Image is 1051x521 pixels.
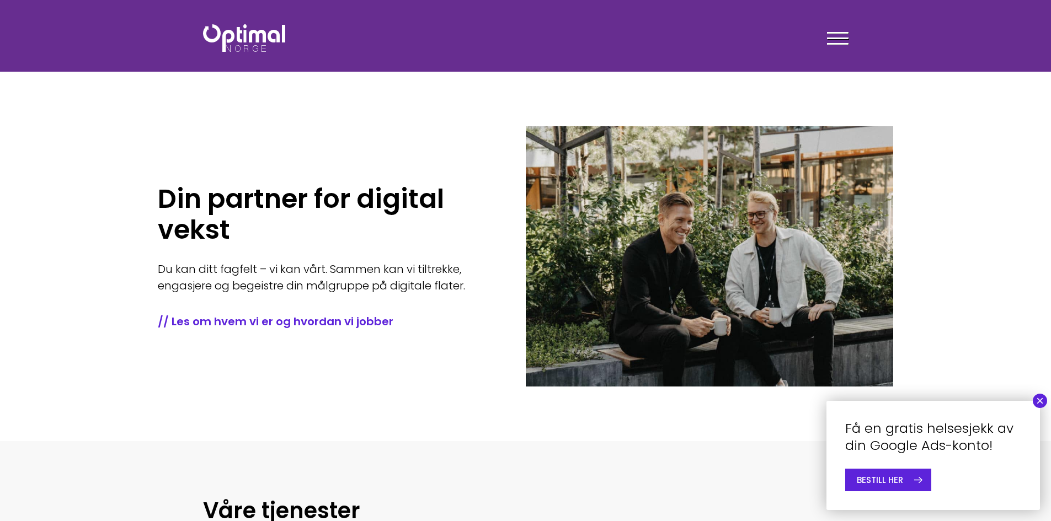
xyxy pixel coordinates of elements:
[158,184,493,245] h1: Din partner for digital vekst
[158,314,493,329] a: // Les om hvem vi er og hvordan vi jobber
[845,469,931,491] a: BESTILL HER
[1033,394,1047,408] button: Close
[845,420,1021,454] h4: Få en gratis helsesjekk av din Google Ads-konto!
[203,24,285,52] img: Optimal Norge
[158,261,493,294] p: Du kan ditt fagfelt – vi kan vårt. Sammen kan vi tiltrekke, engasjere og begeistre din målgruppe ...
